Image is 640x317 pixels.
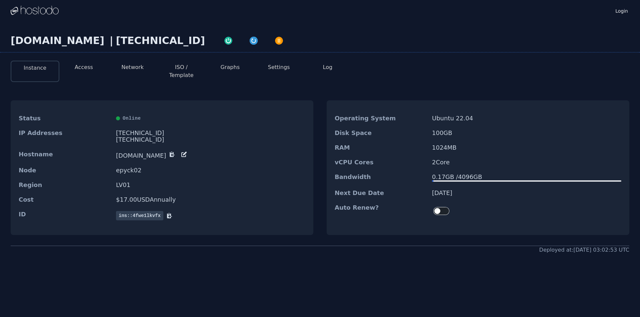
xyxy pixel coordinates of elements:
[19,167,111,174] dt: Node
[539,246,629,254] div: Deployed at: [DATE] 03:02:53 UTC
[19,115,111,122] dt: Status
[107,35,116,47] div: |
[116,196,305,203] dd: $ 17.00 USD Annually
[335,204,427,218] dt: Auto Renew?
[11,35,107,47] div: [DOMAIN_NAME]
[432,190,621,196] dd: [DATE]
[116,167,305,174] dd: epyck02
[323,63,333,71] button: Log
[116,151,305,159] dd: [DOMAIN_NAME]
[432,130,621,136] dd: 100 GB
[75,63,93,71] button: Access
[19,196,111,203] dt: Cost
[249,36,258,45] img: Restart
[432,144,621,151] dd: 1024 MB
[241,35,266,45] button: Restart
[432,115,621,122] dd: Ubuntu 22.04
[335,144,427,151] dt: RAM
[335,159,427,166] dt: vCPU Cores
[116,182,305,188] dd: LV01
[19,182,111,188] dt: Region
[11,6,59,16] img: Logo
[162,63,200,79] button: ISO / Template
[335,115,427,122] dt: Operating System
[116,115,305,122] div: Online
[216,35,241,45] button: Power On
[335,174,427,182] dt: Bandwidth
[221,63,240,71] button: Graphs
[116,211,163,220] span: ins::4fwe1lkvfx
[268,63,290,71] button: Settings
[19,130,111,143] dt: IP Addresses
[19,151,111,159] dt: Hostname
[335,190,427,196] dt: Next Due Date
[614,6,629,14] a: Login
[19,211,111,220] dt: ID
[116,136,305,143] div: [TECHNICAL_ID]
[432,159,621,166] dd: 2 Core
[224,36,233,45] img: Power On
[335,130,427,136] dt: Disk Space
[116,35,205,47] div: [TECHNICAL_ID]
[116,130,305,136] div: [TECHNICAL_ID]
[121,63,144,71] button: Network
[432,174,621,180] div: 0.17 GB / 4096 GB
[274,36,284,45] img: Power Off
[24,64,46,72] button: Instance
[266,35,292,45] button: Power Off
